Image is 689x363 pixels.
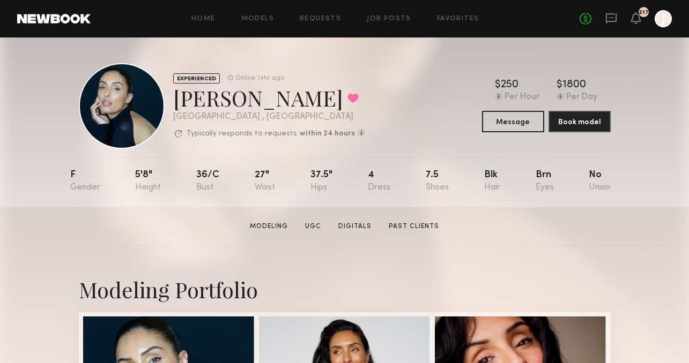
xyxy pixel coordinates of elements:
div: 37.5" [310,170,332,192]
div: 5'8" [135,170,161,192]
a: J [655,10,672,27]
a: Favorites [437,16,479,22]
div: Blk [484,170,500,192]
div: [GEOGRAPHIC_DATA] , [GEOGRAPHIC_DATA] [173,112,365,122]
a: Past Clients [384,222,443,231]
a: Modeling [246,222,292,231]
div: $ [557,80,562,90]
div: [PERSON_NAME] [173,84,365,112]
div: 1800 [562,80,586,90]
div: F [70,170,100,192]
div: Per Hour [505,93,539,102]
a: Requests [300,16,341,22]
button: Message [482,111,544,132]
p: Typically responds to requests [187,130,297,138]
a: Job Posts [367,16,411,22]
a: UGC [301,222,325,231]
div: 217 [639,10,649,16]
div: Modeling Portfolio [79,275,611,304]
div: 250 [501,80,518,90]
div: No [589,170,610,192]
div: EXPERIENCED [173,73,220,84]
div: Per Day [566,93,597,102]
div: 27" [255,170,275,192]
div: Brn [536,170,554,192]
a: Models [241,16,274,22]
div: 4 [368,170,390,192]
a: Digitals [334,222,376,231]
div: 36/c [196,170,219,192]
b: within 24 hours [300,130,355,138]
div: 7.5 [426,170,449,192]
div: Online 14hr ago [235,75,284,82]
button: Book model [549,111,611,132]
div: $ [495,80,501,90]
a: Home [191,16,216,22]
